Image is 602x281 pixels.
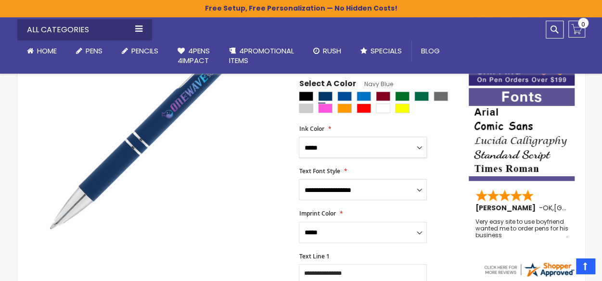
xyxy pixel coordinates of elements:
[475,203,539,213] span: [PERSON_NAME]
[411,40,449,62] a: Blog
[351,40,411,62] a: Specials
[178,46,210,65] span: 4Pens 4impact
[483,261,575,278] img: 4pens.com widget logo
[304,40,351,62] a: Rush
[323,46,341,56] span: Rush
[299,103,313,113] div: Grey Light
[543,203,552,213] span: OK
[475,218,569,239] div: Very easy site to use boyfriend wanted me to order pens for his business
[299,125,324,133] span: Ink Color
[568,21,585,38] a: 0
[86,46,102,56] span: Pens
[219,40,304,72] a: 4PROMOTIONALITEMS
[357,91,371,101] div: Blue Light
[356,80,393,88] span: Navy Blue
[299,91,313,101] div: Black
[483,272,575,280] a: 4pens.com certificate URL
[357,103,371,113] div: Red
[376,91,390,101] div: Burgundy
[434,91,448,101] div: Grey
[581,20,585,29] span: 0
[131,46,158,56] span: Pencils
[337,103,352,113] div: Orange
[318,91,333,101] div: Navy Blue
[318,103,333,113] div: Pink
[37,46,57,56] span: Home
[229,46,294,65] span: 4PROMOTIONAL ITEMS
[371,46,402,56] span: Specials
[168,40,219,72] a: 4Pens4impact
[337,91,352,101] div: Dark Blue
[17,19,152,40] div: All Categories
[299,167,340,175] span: Text Font Style
[421,46,440,56] span: Blog
[112,40,168,62] a: Pencils
[523,255,602,281] iframe: Google Customer Reviews
[66,40,112,62] a: Pens
[395,91,410,101] div: Green
[376,103,390,113] div: White
[469,88,575,181] img: font-personalization-examples
[299,209,335,217] span: Imprint Color
[299,252,329,260] span: Text Line 1
[414,91,429,101] div: Dark Green
[17,40,66,62] a: Home
[299,78,356,91] span: Select A Color
[395,103,410,113] div: Yellow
